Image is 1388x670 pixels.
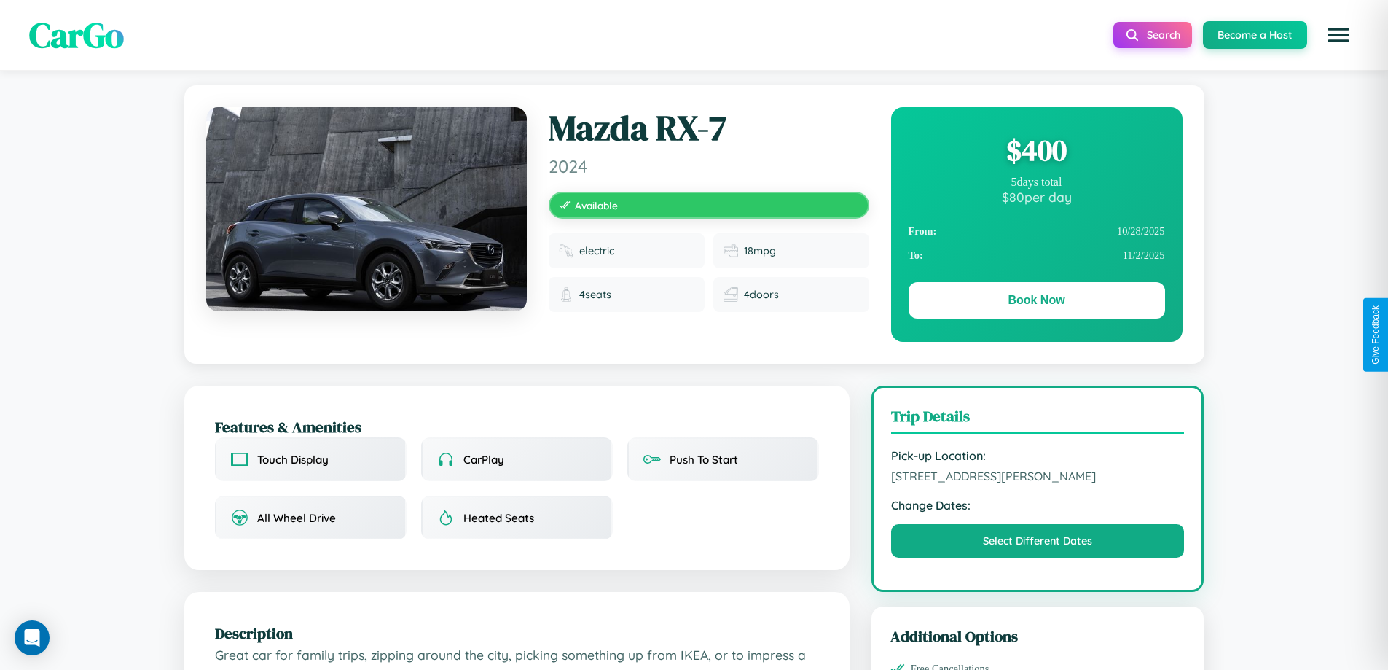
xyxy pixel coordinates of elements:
[1318,15,1359,55] button: Open menu
[724,287,738,302] img: Doors
[549,155,869,177] span: 2024
[891,448,1185,463] strong: Pick-up Location:
[724,244,738,258] img: Fuel efficiency
[909,244,1165,268] div: 11 / 2 / 2025
[891,405,1185,434] h3: Trip Details
[257,453,329,467] span: Touch Display
[15,620,50,655] div: Open Intercom Messenger
[463,511,534,525] span: Heated Seats
[909,249,923,262] strong: To:
[1203,21,1307,49] button: Become a Host
[579,244,614,257] span: electric
[215,416,819,437] h2: Features & Amenities
[1113,22,1192,48] button: Search
[559,287,573,302] img: Seats
[744,288,779,301] span: 4 doors
[909,131,1165,170] div: $ 400
[1371,305,1381,365] div: Give Feedback
[575,199,618,211] span: Available
[909,189,1165,205] div: $ 80 per day
[891,469,1185,483] span: [STREET_ADDRESS][PERSON_NAME]
[257,511,336,525] span: All Wheel Drive
[909,176,1165,189] div: 5 days total
[890,626,1185,647] h3: Additional Options
[909,225,937,238] strong: From:
[670,453,738,467] span: Push To Start
[559,244,573,258] img: Fuel type
[891,498,1185,513] strong: Change Dates:
[891,524,1185,558] button: Select Different Dates
[1147,28,1180,42] span: Search
[206,107,527,311] img: Mazda RX-7 2024
[579,288,611,301] span: 4 seats
[909,282,1165,319] button: Book Now
[463,453,504,467] span: CarPlay
[29,11,124,59] span: CarGo
[909,219,1165,244] div: 10 / 28 / 2025
[549,107,869,149] h1: Mazda RX-7
[744,244,776,257] span: 18 mpg
[215,623,819,644] h2: Description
